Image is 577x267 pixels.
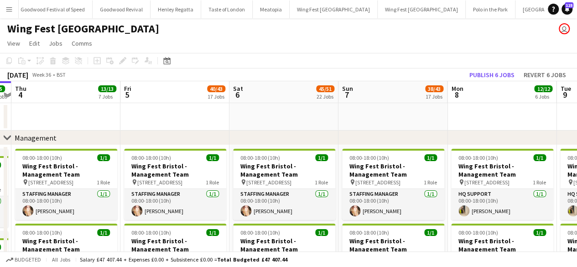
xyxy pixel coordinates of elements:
[560,84,571,93] span: Tue
[15,133,57,142] div: Management
[15,84,26,93] span: Thu
[99,93,116,100] div: 7 Jobs
[559,23,570,34] app-user-avatar: Gorilla Staffing
[13,0,93,18] button: Goodwood Festival of Speed
[342,149,444,220] div: 08:00-18:00 (10h)1/1Wing Fest Bristol - Management Team [STREET_ADDRESS]1 RoleStaffing Manager1/1...
[317,93,334,100] div: 22 Jobs
[458,154,498,161] span: 08:00-18:00 (10h)
[26,37,43,49] a: Edit
[45,37,66,49] a: Jobs
[7,70,28,79] div: [DATE]
[124,84,131,93] span: Fri
[450,89,463,100] span: 8
[80,256,287,263] div: Salary £47 407.44 + Expenses £0.00 + Subsistence £0.00 =
[349,154,389,161] span: 08:00-18:00 (10h)
[520,69,570,81] button: Revert 6 jobs
[342,84,353,93] span: Sun
[253,0,290,18] button: Meatopia
[466,0,515,18] button: Polo in the Park
[451,149,553,220] app-job-card: 08:00-18:00 (10h)1/1Wing Fest Bristol - Management Team [STREET_ADDRESS]1 RoleHQ Support1/108:00-...
[240,229,280,236] span: 08:00-18:00 (10h)
[315,154,328,161] span: 1/1
[15,149,117,220] app-job-card: 08:00-18:00 (10h)1/1Wing Fest Bristol - Management Team [STREET_ADDRESS]1 RoleStaffing Manager1/1...
[124,237,226,253] h3: Wing Fest Bristol - Management Team
[559,89,571,100] span: 9
[233,149,335,220] app-job-card: 08:00-18:00 (10h)1/1Wing Fest Bristol - Management Team [STREET_ADDRESS]1 RoleStaffing Manager1/1...
[342,237,444,253] h3: Wing Fest Bristol - Management Team
[240,154,280,161] span: 08:00-18:00 (10h)
[458,229,498,236] span: 08:00-18:00 (10h)
[15,237,117,253] h3: Wing Fest Bristol - Management Team
[22,154,62,161] span: 08:00-18:00 (10h)
[97,179,110,186] span: 1 Role
[201,0,253,18] button: Taste of London
[232,89,243,100] span: 6
[341,89,353,100] span: 7
[206,179,219,186] span: 1 Role
[137,179,182,186] span: [STREET_ADDRESS]
[28,179,73,186] span: [STREET_ADDRESS]
[342,189,444,220] app-card-role: Staffing Manager1/108:00-18:00 (10h)[PERSON_NAME]
[207,85,225,92] span: 40/43
[233,84,243,93] span: Sat
[30,71,53,78] span: Week 36
[97,229,110,236] span: 1/1
[93,0,151,18] button: Goodwood Revival
[316,85,334,92] span: 45/51
[349,229,389,236] span: 08:00-18:00 (10h)
[208,93,225,100] div: 17 Jobs
[451,189,553,220] app-card-role: HQ Support1/108:00-18:00 (10h)[PERSON_NAME]
[342,162,444,178] h3: Wing Fest Bristol - Management Team
[533,229,546,236] span: 1/1
[233,162,335,178] h3: Wing Fest Bristol - Management Team
[233,189,335,220] app-card-role: Staffing Manager1/108:00-18:00 (10h)[PERSON_NAME]
[124,189,226,220] app-card-role: Staffing Manager1/108:00-18:00 (10h)[PERSON_NAME]
[124,149,226,220] app-job-card: 08:00-18:00 (10h)1/1Wing Fest Bristol - Management Team [STREET_ADDRESS]1 RoleStaffing Manager1/1...
[534,85,552,92] span: 12/12
[378,0,466,18] button: Wing Fest [GEOGRAPHIC_DATA]
[535,93,552,100] div: 6 Jobs
[464,179,509,186] span: [STREET_ADDRESS]
[246,179,291,186] span: [STREET_ADDRESS]
[7,39,20,47] span: View
[424,179,437,186] span: 1 Role
[72,39,92,47] span: Comms
[451,162,553,178] h3: Wing Fest Bristol - Management Team
[424,154,437,161] span: 1/1
[206,229,219,236] span: 1/1
[5,255,42,265] button: Budgeted
[131,154,171,161] span: 08:00-18:00 (10h)
[68,37,96,49] a: Comms
[4,37,24,49] a: View
[561,4,572,15] a: 125
[7,22,159,36] h1: Wing Fest [GEOGRAPHIC_DATA]
[206,154,219,161] span: 1/1
[151,0,201,18] button: Henley Regatta
[15,189,117,220] app-card-role: Staffing Manager1/108:00-18:00 (10h)[PERSON_NAME]
[50,256,72,263] span: All jobs
[123,89,131,100] span: 5
[533,179,546,186] span: 1 Role
[14,89,26,100] span: 4
[124,162,226,178] h3: Wing Fest Bristol - Management Team
[49,39,62,47] span: Jobs
[97,154,110,161] span: 1/1
[290,0,378,18] button: Wing Fest [GEOGRAPHIC_DATA]
[533,154,546,161] span: 1/1
[233,237,335,253] h3: Wing Fest Bristol - Management Team
[29,39,40,47] span: Edit
[355,179,400,186] span: [STREET_ADDRESS]
[451,237,553,253] h3: Wing Fest Bristol - Management Team
[451,84,463,93] span: Mon
[15,257,41,263] span: Budgeted
[466,69,518,81] button: Publish 6 jobs
[15,162,117,178] h3: Wing Fest Bristol - Management Team
[315,179,328,186] span: 1 Role
[57,71,66,78] div: BST
[426,93,443,100] div: 17 Jobs
[425,85,443,92] span: 38/43
[424,229,437,236] span: 1/1
[217,256,287,263] span: Total Budgeted £47 407.44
